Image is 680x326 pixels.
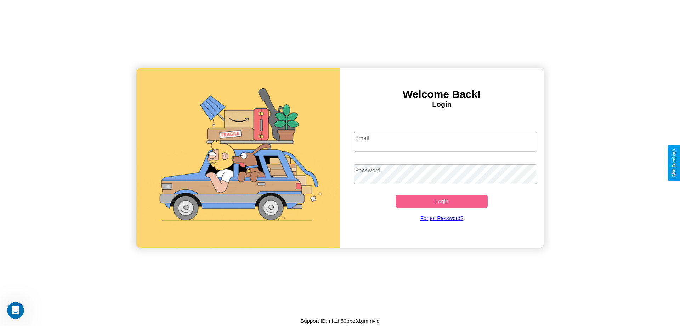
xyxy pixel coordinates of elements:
[7,302,24,319] iframe: Intercom live chat
[671,149,676,177] div: Give Feedback
[136,68,340,248] img: gif
[340,100,544,109] h4: Login
[396,195,488,208] button: Login
[340,88,544,100] h3: Welcome Back!
[300,316,379,326] p: Support ID: mft1h50pbc31gmfnvlq
[350,208,534,228] a: Forgot Password?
